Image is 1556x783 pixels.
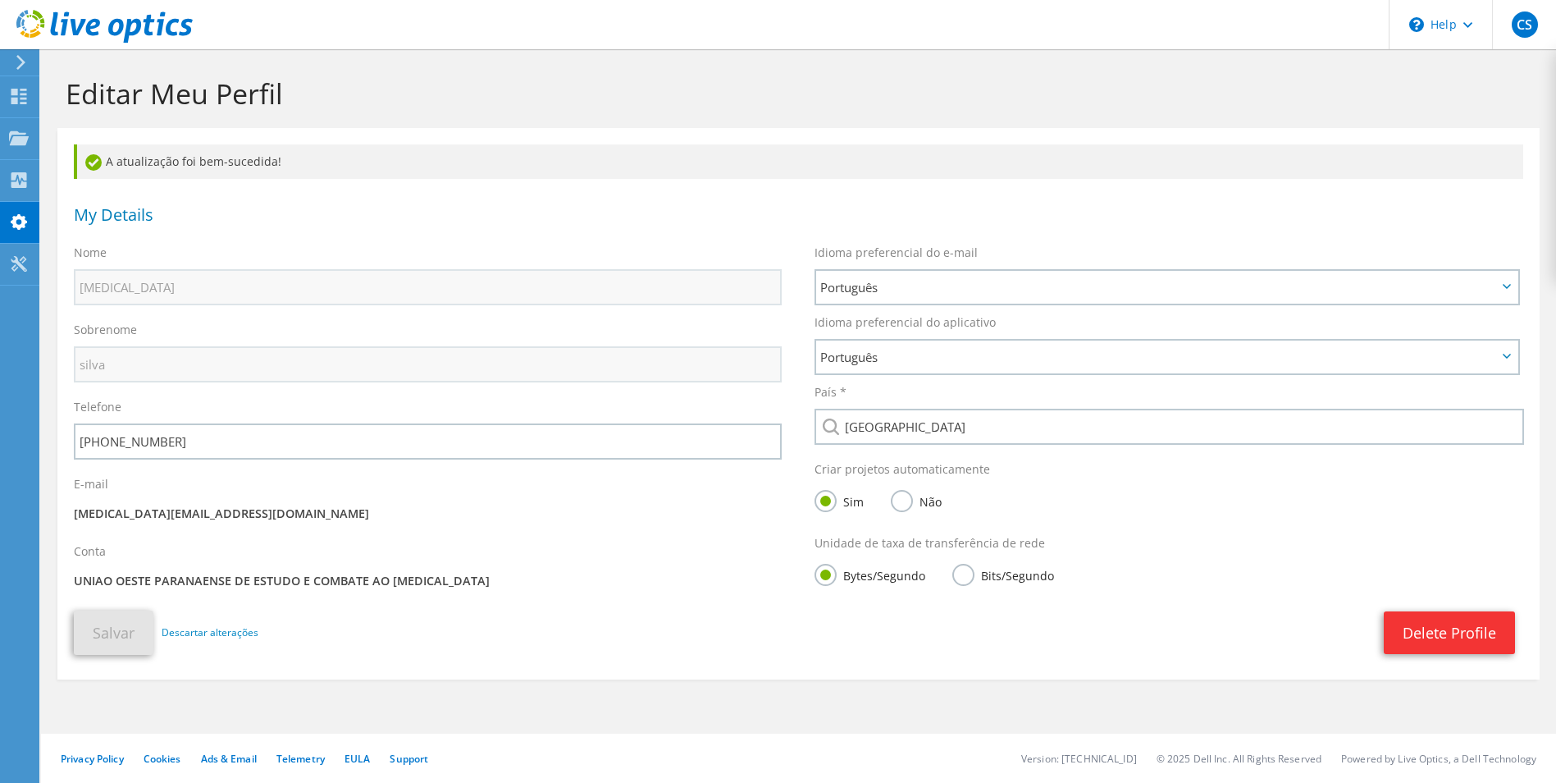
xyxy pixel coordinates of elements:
a: Privacy Policy [61,752,124,766]
label: Conta [74,543,106,560]
label: Criar projetos automaticamente [815,461,990,478]
label: Bytes/Segundo [815,564,925,584]
h1: My Details [74,207,1515,223]
label: E-mail [74,476,108,492]
a: Telemetry [276,752,325,766]
a: EULA [345,752,370,766]
p: UNIAO OESTE PARANAENSE DE ESTUDO E COMBATE AO [MEDICAL_DATA] [74,572,782,590]
label: Idioma preferencial do e-mail [815,245,978,261]
h1: Editar Meu Perfil [66,76,1523,111]
label: Sim [815,490,864,511]
a: Descartar alterações [162,624,258,642]
li: Version: [TECHNICAL_ID] [1021,752,1137,766]
span: CS [1512,11,1538,38]
a: Support [390,752,428,766]
label: Sobrenome [74,322,137,338]
p: [MEDICAL_DATA][EMAIL_ADDRESS][DOMAIN_NAME] [74,505,782,523]
label: País * [815,384,846,401]
li: © 2025 Dell Inc. All Rights Reserved [1157,752,1321,766]
a: Delete Profile [1384,611,1515,654]
label: Idioma preferencial do aplicativo [815,314,996,331]
li: Powered by Live Optics, a Dell Technology [1341,752,1536,766]
label: Unidade de taxa de transferência de rede [815,535,1045,552]
span: Português [820,347,1497,367]
label: Telefone [74,399,121,415]
label: Bits/Segundo [952,564,1054,584]
a: Ads & Email [201,752,257,766]
div: A atualização foi bem-sucedida! [74,144,1523,179]
label: Não [891,490,942,511]
button: Salvar [74,611,153,655]
a: Cookies [144,752,181,766]
span: Português [820,277,1497,297]
label: Nome [74,245,107,261]
svg: \n [1409,17,1424,32]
